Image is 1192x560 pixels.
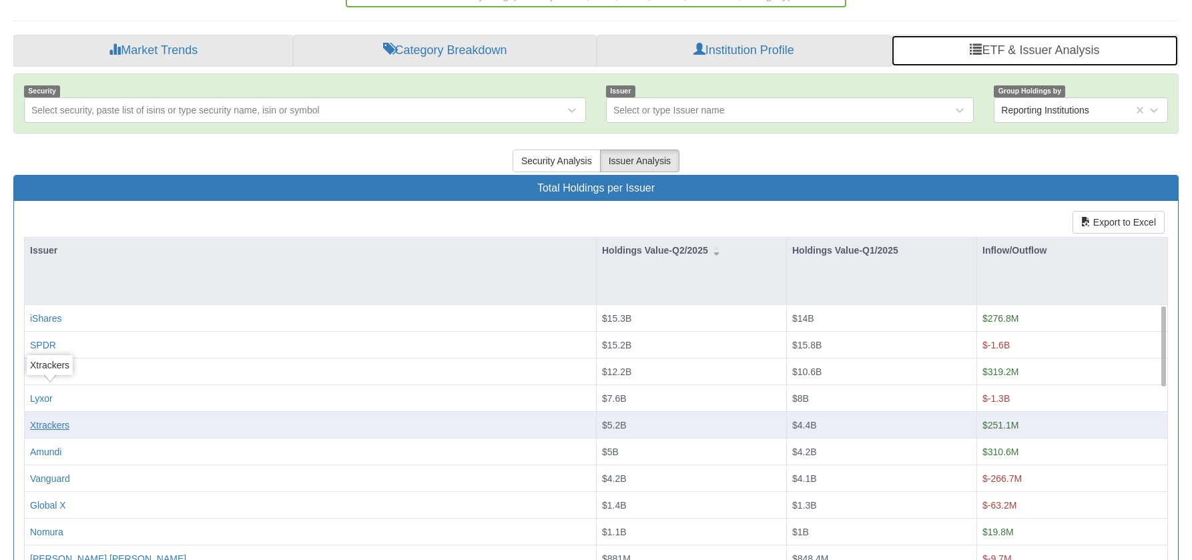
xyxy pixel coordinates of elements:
[24,182,1168,194] h3: Total Holdings per Issuer
[25,238,596,263] div: Issuer
[30,338,56,352] button: SPDR
[602,527,627,537] span: $1.1B
[30,312,61,325] button: iShares
[602,340,631,350] span: $15.2B
[602,313,631,324] span: $15.3B
[602,473,627,484] span: $4.2B
[27,355,73,375] div: Xtrackers
[792,500,817,511] span: $1.3B
[513,150,601,172] button: Security Analysis
[787,238,976,263] div: Holdings Value-Q1/2025
[982,420,1018,431] span: $251.1M
[30,418,69,432] button: Xtrackers
[792,340,822,350] span: $15.8B
[24,85,60,97] span: Security
[792,447,817,457] span: $4.2B
[1073,211,1165,234] button: Export to Excel
[982,340,1010,350] span: $-1.6B
[602,500,627,511] span: $1.4B
[30,472,70,485] button: Vanguard
[293,35,596,67] a: Category Breakdown
[982,447,1018,457] span: $310.6M
[792,527,809,537] span: $1B
[600,150,679,172] button: Issuer Analysis
[30,445,61,459] button: Amundi
[613,103,725,117] div: Select or type Issuer name
[792,473,817,484] span: $4.1B
[994,85,1065,97] span: Group Holdings by
[597,35,891,67] a: Institution Profile
[13,35,293,67] a: Market Trends
[31,103,320,117] div: Select security, paste list of isins or type security name, isin or symbol
[602,420,627,431] span: $5.2B
[982,393,1010,404] span: $-1.3B
[602,447,619,457] span: $5B
[606,85,635,97] span: Issuer
[602,366,631,377] span: $12.2B
[602,393,627,404] span: $7.6B
[30,392,53,405] button: Lyxor
[30,525,63,539] button: Nomura
[982,366,1018,377] span: $319.2M
[792,420,817,431] span: $4.4B
[597,238,786,263] div: Holdings Value-Q2/2025
[891,35,1179,67] a: ETF & Issuer Analysis
[792,393,809,404] span: $8B
[792,313,814,324] span: $14B
[982,473,1022,484] span: $-266.7M
[30,499,66,512] button: Global X
[982,500,1016,511] span: $-63.2M
[982,313,1018,324] span: $276.8M
[977,238,1167,263] div: Inflow/Outflow
[1001,103,1089,117] div: Reporting Institutions
[792,366,822,377] span: $10.6B
[982,527,1014,537] span: $19.8M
